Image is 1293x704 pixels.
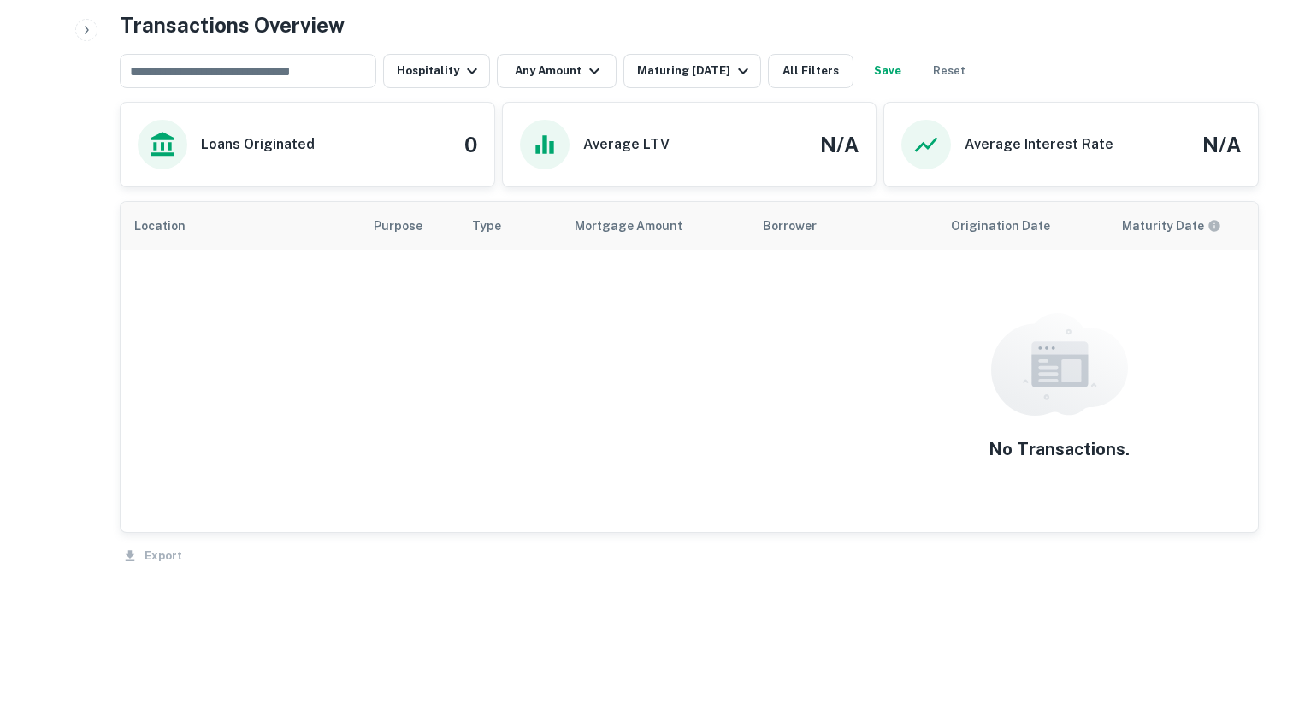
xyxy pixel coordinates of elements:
[1122,216,1221,235] div: Maturity dates displayed may be estimated. Please contact the lender for the most accurate maturi...
[991,313,1128,416] img: empty content
[749,202,937,250] th: Borrower
[623,54,761,88] button: Maturing [DATE]
[464,129,477,160] h4: 0
[134,216,208,236] span: Location
[472,216,523,236] span: Type
[1108,202,1279,250] th: Maturity dates displayed may be estimated. Please contact the lender for the most accurate maturi...
[201,134,315,155] h6: Loans Originated
[922,54,977,88] button: Reset
[360,202,458,250] th: Purpose
[1122,216,1204,235] h6: Maturity Date
[583,134,670,155] h6: Average LTV
[575,216,705,236] span: Mortgage Amount
[951,216,1072,236] span: Origination Date
[561,202,749,250] th: Mortgage Amount
[121,202,360,250] th: Location
[768,54,853,88] button: All Filters
[965,134,1113,155] h6: Average Interest Rate
[1122,216,1243,235] span: Maturity dates displayed may be estimated. Please contact the lender for the most accurate maturi...
[937,202,1108,250] th: Origination Date
[374,216,445,236] span: Purpose
[497,54,617,88] button: Any Amount
[383,54,490,88] button: Hospitality
[120,9,345,40] h4: Transactions Overview
[820,129,859,160] h4: N/A
[458,202,561,250] th: Type
[860,54,915,88] button: Save your search to get updates of matches that match your search criteria.
[763,216,817,236] span: Borrower
[121,202,1258,532] div: scrollable content
[989,436,1130,462] h5: No Transactions.
[637,61,753,81] div: Maturing [DATE]
[1207,567,1293,649] iframe: Chat Widget
[1202,129,1241,160] h4: N/A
